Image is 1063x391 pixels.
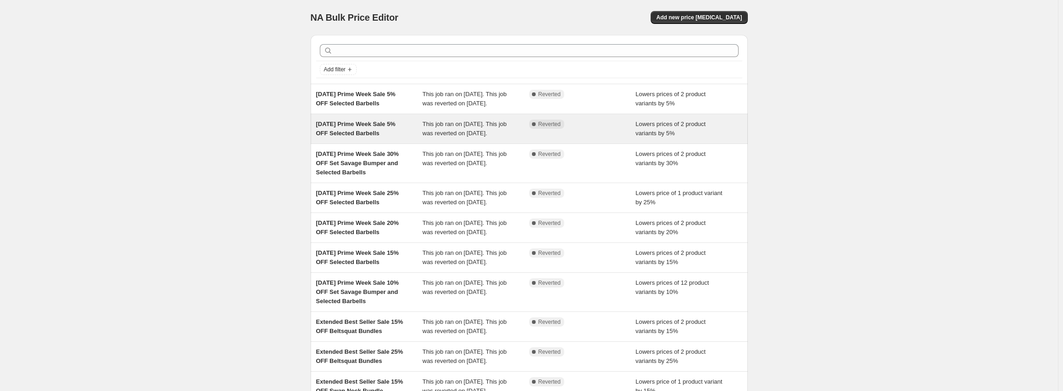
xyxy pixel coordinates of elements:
[538,219,561,227] span: Reverted
[635,249,705,265] span: Lowers prices of 2 product variants by 15%
[422,91,507,107] span: This job ran on [DATE]. This job was reverted on [DATE].
[538,378,561,385] span: Reverted
[324,66,346,73] span: Add filter
[651,11,747,24] button: Add new price [MEDICAL_DATA]
[316,348,403,364] span: Extended Best Seller Sale 25% OFF Beltsquat Bundles
[422,150,507,167] span: This job ran on [DATE]. This job was reverted on [DATE].
[635,348,705,364] span: Lowers prices of 2 product variants by 25%
[538,279,561,287] span: Reverted
[538,150,561,158] span: Reverted
[635,91,705,107] span: Lowers prices of 2 product variants by 5%
[316,279,399,305] span: [DATE] Prime Week Sale 10% OFF Set Savage Bumper and Selected Barbells
[635,279,709,295] span: Lowers prices of 12 product variants by 10%
[422,219,507,236] span: This job ran on [DATE]. This job was reverted on [DATE].
[538,249,561,257] span: Reverted
[635,318,705,334] span: Lowers prices of 2 product variants by 15%
[316,150,399,176] span: [DATE] Prime Week Sale 30% OFF Set Savage Bumper and Selected Barbells
[635,150,705,167] span: Lowers prices of 2 product variants by 30%
[656,14,742,21] span: Add new price [MEDICAL_DATA]
[316,121,396,137] span: [DATE] Prime Week Sale 5% OFF Selected Barbells
[422,348,507,364] span: This job ran on [DATE]. This job was reverted on [DATE].
[320,64,357,75] button: Add filter
[422,318,507,334] span: This job ran on [DATE]. This job was reverted on [DATE].
[422,279,507,295] span: This job ran on [DATE]. This job was reverted on [DATE].
[538,318,561,326] span: Reverted
[538,190,561,197] span: Reverted
[538,348,561,356] span: Reverted
[422,190,507,206] span: This job ran on [DATE]. This job was reverted on [DATE].
[538,121,561,128] span: Reverted
[316,318,403,334] span: Extended Best Seller Sale 15% OFF Beltsquat Bundles
[538,91,561,98] span: Reverted
[316,219,399,236] span: [DATE] Prime Week Sale 20% OFF Selected Barbells
[316,249,399,265] span: [DATE] Prime Week Sale 15% OFF Selected Barbells
[635,190,722,206] span: Lowers price of 1 product variant by 25%
[311,12,399,23] span: NA Bulk Price Editor
[635,219,705,236] span: Lowers prices of 2 product variants by 20%
[422,249,507,265] span: This job ran on [DATE]. This job was reverted on [DATE].
[316,91,396,107] span: [DATE] Prime Week Sale 5% OFF Selected Barbells
[422,121,507,137] span: This job ran on [DATE]. This job was reverted on [DATE].
[316,190,399,206] span: [DATE] Prime Week Sale 25% OFF Selected Barbells
[635,121,705,137] span: Lowers prices of 2 product variants by 5%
